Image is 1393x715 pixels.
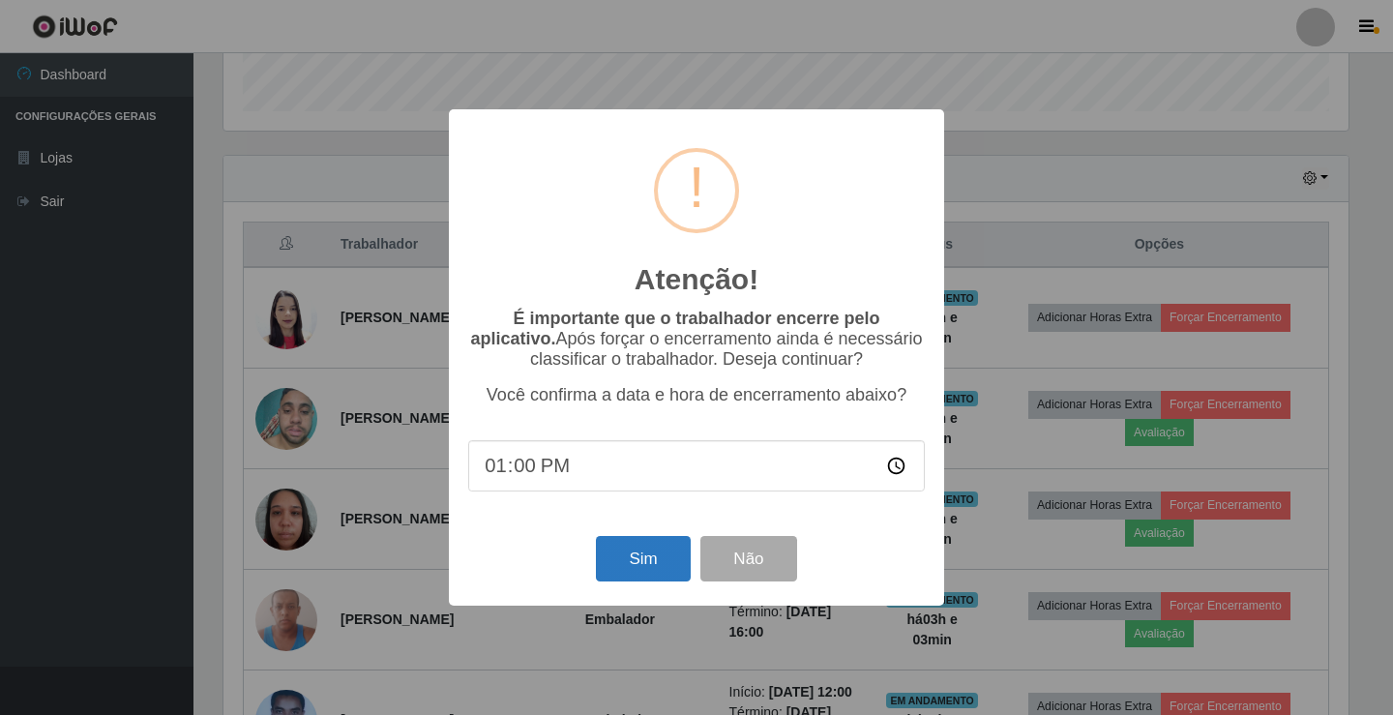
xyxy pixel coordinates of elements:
h2: Atenção! [635,262,758,297]
p: Você confirma a data e hora de encerramento abaixo? [468,385,925,405]
b: É importante que o trabalhador encerre pelo aplicativo. [470,309,879,348]
p: Após forçar o encerramento ainda é necessário classificar o trabalhador. Deseja continuar? [468,309,925,370]
button: Sim [596,536,690,581]
button: Não [700,536,796,581]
